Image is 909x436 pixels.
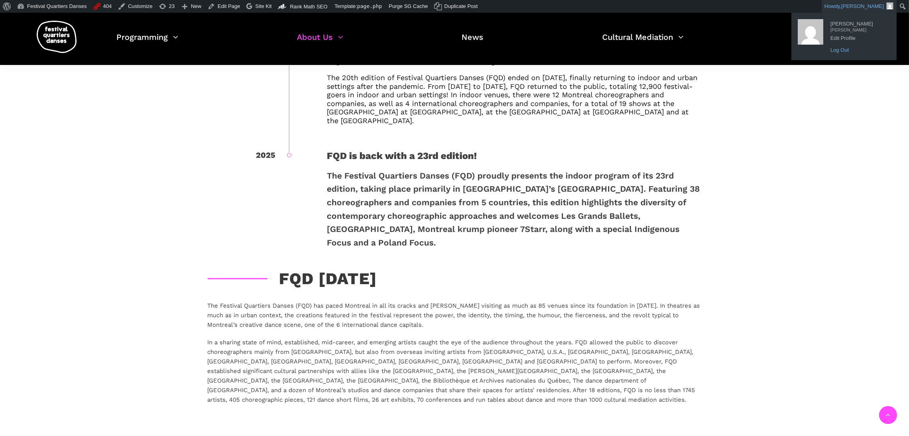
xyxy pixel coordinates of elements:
[462,30,484,54] a: News
[327,73,702,125] h6: The 20th edition of Festival Quartiers Danses (FQD) ended on [DATE], finally returning to indoor ...
[208,301,702,330] p: The Festival Quartiers Danses (FQD) has paced Montreal in all its cracks and [PERSON_NAME] visiti...
[208,269,377,289] h3: FQD [DATE]
[327,148,702,163] div: FQD is back with a 23rd edition!
[357,3,382,9] span: page.php
[208,338,702,405] p: In a sharing state of mind, established, mid-career, and emerging artists caught the eye of the a...
[297,30,343,54] a: About Us
[327,169,702,249] p: The Festival Quartiers Danses (FQD) proudly presents the indoor program of its 23rd edition, taki...
[116,30,178,54] a: Programming
[827,45,890,55] a: Log Out
[255,3,272,9] span: Site Kit
[208,148,327,162] div: 2025
[290,4,328,10] span: Rank Math SEO
[602,30,683,54] a: Cultural Mediation
[791,13,897,60] ul: Howdy, Pauline Gervais
[37,21,77,53] img: logo-fqd-med
[830,32,886,39] span: Edit Profile
[841,3,884,9] span: [PERSON_NAME]
[830,18,886,25] span: [PERSON_NAME]
[830,25,886,32] span: [PERSON_NAME]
